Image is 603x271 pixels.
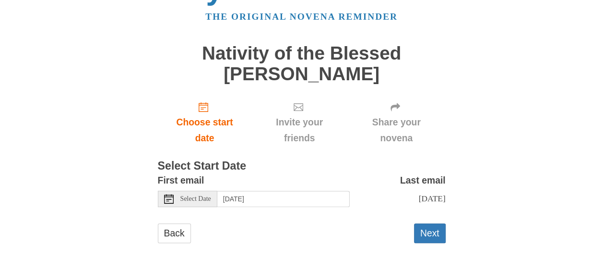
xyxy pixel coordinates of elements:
[251,94,347,151] div: Click "Next" to confirm your start date first.
[180,196,211,202] span: Select Date
[414,223,446,243] button: Next
[158,223,191,243] a: Back
[158,160,446,172] h3: Select Start Date
[347,94,446,151] div: Click "Next" to confirm your start date first.
[158,172,204,188] label: First email
[418,194,445,203] span: [DATE]
[158,43,446,84] h1: Nativity of the Blessed [PERSON_NAME]
[357,114,436,146] span: Share your novena
[205,12,398,22] a: The original novena reminder
[158,94,252,151] a: Choose start date
[400,172,446,188] label: Last email
[167,114,242,146] span: Choose start date
[261,114,337,146] span: Invite your friends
